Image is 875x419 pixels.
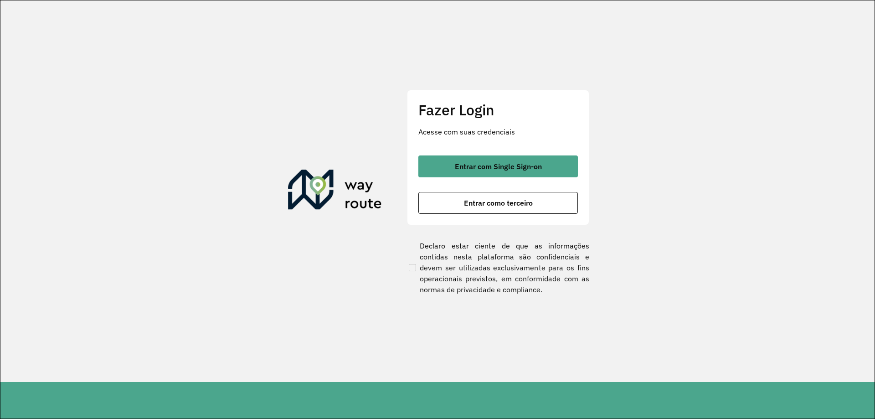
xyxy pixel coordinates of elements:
button: button [418,192,578,214]
button: button [418,155,578,177]
span: Entrar com Single Sign-on [455,163,542,170]
label: Declaro estar ciente de que as informações contidas nesta plataforma são confidenciais e devem se... [407,240,589,295]
p: Acesse com suas credenciais [418,126,578,137]
h2: Fazer Login [418,101,578,119]
img: Roteirizador AmbevTech [288,170,382,213]
span: Entrar como terceiro [464,199,533,207]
